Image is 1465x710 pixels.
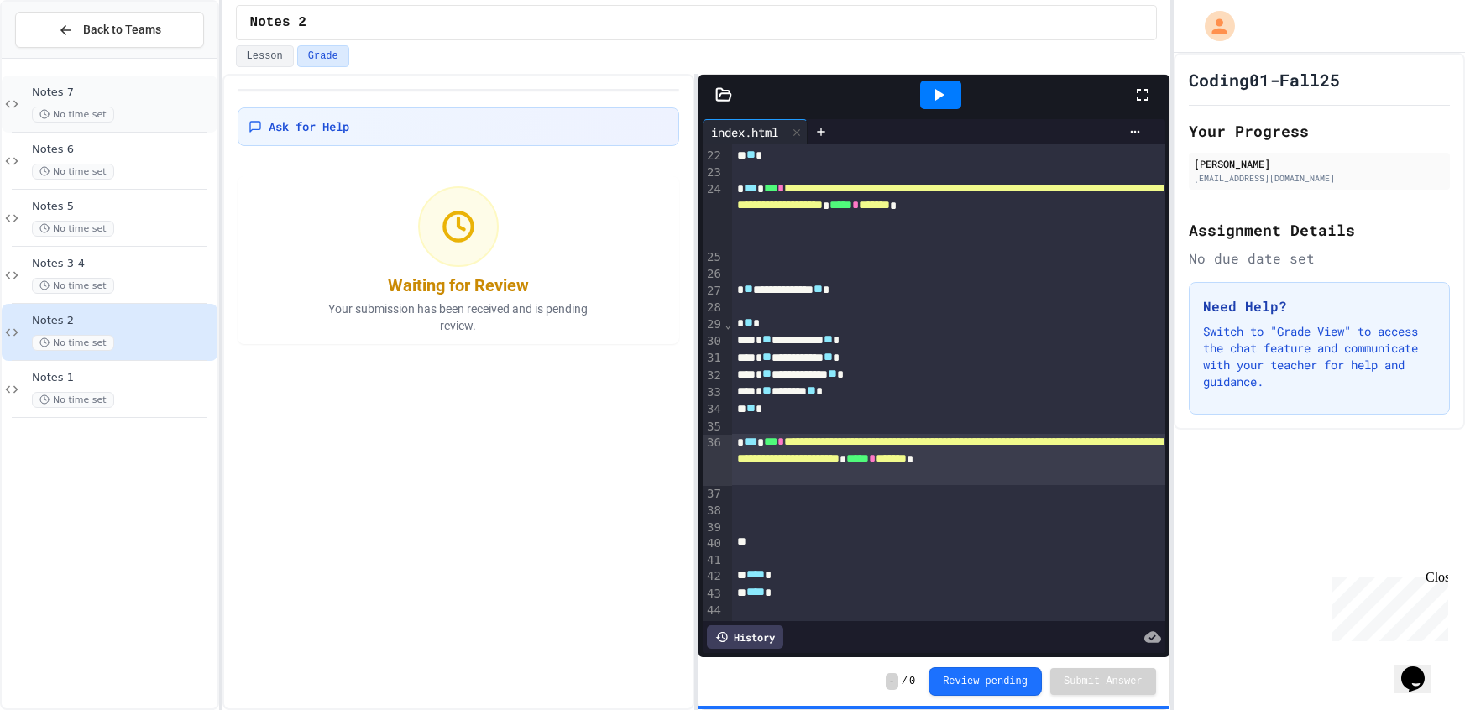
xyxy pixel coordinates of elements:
[703,503,724,519] div: 38
[703,519,724,536] div: 39
[1189,68,1340,91] h1: Coding01-Fall25
[388,274,529,297] div: Waiting for Review
[703,316,724,333] div: 29
[703,333,724,350] div: 30
[703,300,724,316] div: 28
[1194,156,1445,171] div: [PERSON_NAME]
[32,200,214,214] span: Notes 5
[269,118,349,135] span: Ask for Help
[929,667,1042,696] button: Review pending
[703,350,724,367] div: 31
[902,675,908,688] span: /
[703,164,724,181] div: 23
[32,143,214,157] span: Notes 6
[236,45,294,67] button: Lesson
[703,266,724,283] div: 26
[7,7,116,107] div: Chat with us now!Close
[703,119,808,144] div: index.html
[703,249,724,266] div: 25
[32,335,114,351] span: No time set
[1189,218,1450,242] h2: Assignment Details
[1194,172,1445,185] div: [EMAIL_ADDRESS][DOMAIN_NAME]
[703,535,724,552] div: 40
[250,13,306,33] span: Notes 2
[32,392,114,408] span: No time set
[703,552,724,569] div: 41
[32,86,214,100] span: Notes 7
[1326,570,1448,641] iframe: chat widget
[703,123,787,141] div: index.html
[703,586,724,603] div: 43
[703,384,724,401] div: 33
[1187,7,1239,45] div: My Account
[886,673,898,690] span: -
[724,317,732,331] span: Fold line
[703,401,724,418] div: 34
[32,221,114,237] span: No time set
[703,283,724,300] div: 27
[32,314,214,328] span: Notes 2
[703,603,724,619] div: 44
[83,21,161,39] span: Back to Teams
[703,486,724,503] div: 37
[1189,248,1450,269] div: No due date set
[703,148,724,164] div: 22
[307,300,610,334] p: Your submission has been received and is pending review.
[703,368,724,384] div: 32
[1064,675,1143,688] span: Submit Answer
[909,675,915,688] span: 0
[703,568,724,585] div: 42
[707,625,783,649] div: History
[1394,643,1448,693] iframe: chat widget
[15,12,204,48] button: Back to Teams
[703,435,724,486] div: 36
[1203,296,1436,316] h3: Need Help?
[703,419,724,436] div: 35
[1050,668,1156,695] button: Submit Answer
[32,257,214,271] span: Notes 3-4
[1189,119,1450,143] h2: Your Progress
[32,371,214,385] span: Notes 1
[703,181,724,249] div: 24
[1203,323,1436,390] p: Switch to "Grade View" to access the chat feature and communicate with your teacher for help and ...
[32,278,114,294] span: No time set
[32,164,114,180] span: No time set
[297,45,349,67] button: Grade
[32,107,114,123] span: No time set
